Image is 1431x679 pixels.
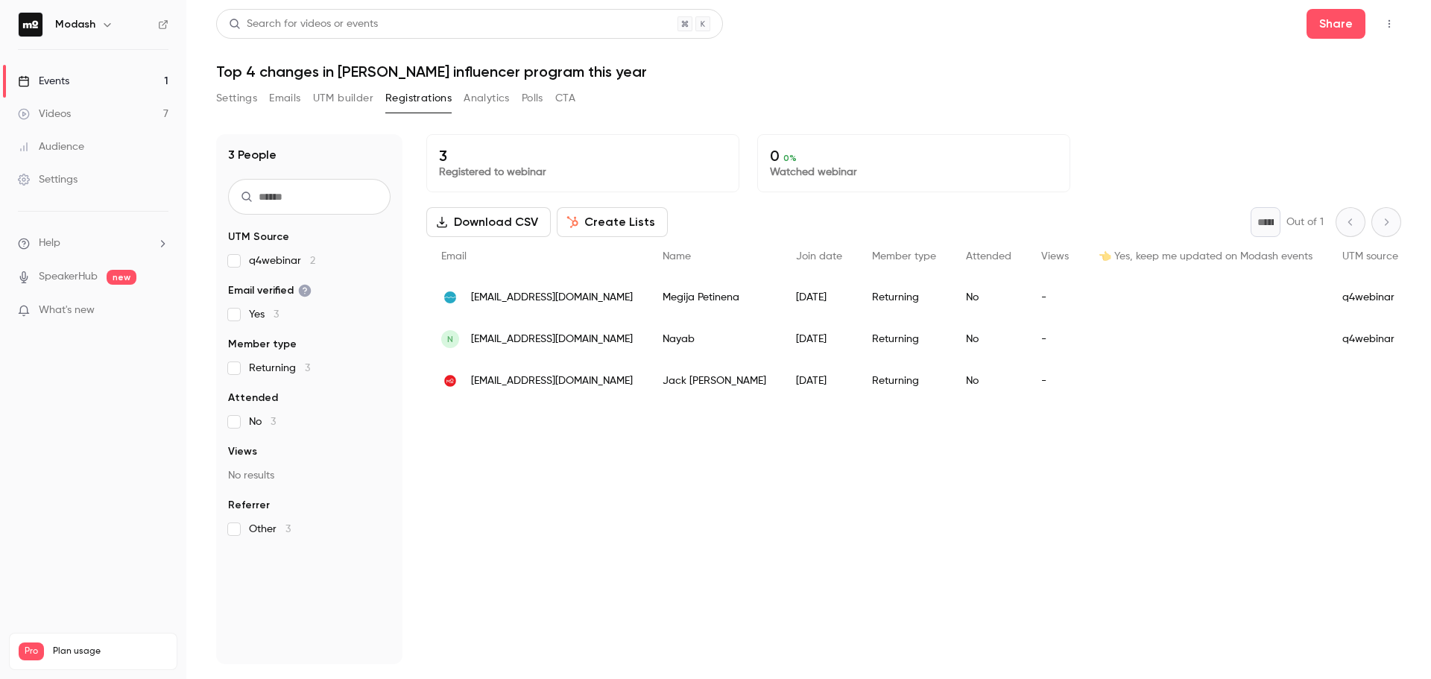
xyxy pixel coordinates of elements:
span: new [107,270,136,285]
a: SpeakerHub [39,269,98,285]
div: Audience [18,139,84,154]
p: No results [228,468,391,483]
span: Join date [796,251,842,262]
button: UTM builder [313,86,373,110]
span: Views [1041,251,1069,262]
span: 3 [305,363,310,373]
div: Returning [857,360,951,402]
img: modash.io [441,372,459,390]
img: Modash [19,13,42,37]
div: No [951,318,1026,360]
span: Plan usage [53,645,168,657]
span: [EMAIL_ADDRESS][DOMAIN_NAME] [471,373,633,389]
div: Events [18,74,69,89]
span: Member type [872,251,936,262]
span: Attended [228,391,278,405]
p: Out of 1 [1286,215,1324,230]
h1: 3 People [228,146,277,164]
button: Settings [216,86,257,110]
div: Returning [857,277,951,318]
button: Registrations [385,86,452,110]
div: [DATE] [781,318,857,360]
span: No [249,414,276,429]
span: q4webinar [249,253,315,268]
p: 3 [439,147,727,165]
span: Pro [19,642,44,660]
span: UTM source [1342,251,1398,262]
button: Polls [522,86,543,110]
span: Yes [249,307,279,322]
span: Name [663,251,691,262]
div: No [951,277,1026,318]
button: Download CSV [426,207,551,237]
span: N [447,332,453,346]
div: - [1026,318,1084,360]
div: q4webinar [1327,277,1413,318]
button: Share [1307,9,1365,39]
button: Create Lists [557,207,668,237]
button: Analytics [464,86,510,110]
p: Watched webinar [770,165,1058,180]
span: 3 [285,524,291,534]
span: 3 [274,309,279,320]
span: [EMAIL_ADDRESS][DOMAIN_NAME] [471,290,633,306]
div: Jack [PERSON_NAME] [648,360,781,402]
h6: Modash [55,17,95,32]
span: 2 [310,256,315,266]
span: 3 [271,417,276,427]
div: Megija Petinena [648,277,781,318]
div: No [951,360,1026,402]
span: What's new [39,303,95,318]
li: help-dropdown-opener [18,236,168,251]
span: [EMAIL_ADDRESS][DOMAIN_NAME] [471,332,633,347]
p: 0 [770,147,1058,165]
img: pleso.me [441,288,459,306]
button: Emails [269,86,300,110]
span: Email [441,251,467,262]
div: Returning [857,318,951,360]
span: Attended [966,251,1011,262]
div: Settings [18,172,78,187]
div: Nayab [648,318,781,360]
span: Other [249,522,291,537]
span: 0 % [783,153,797,163]
button: CTA [555,86,575,110]
span: UTM Source [228,230,289,244]
h1: Top 4 changes in [PERSON_NAME] influencer program this year [216,63,1401,80]
span: Email verified [228,283,312,298]
span: Help [39,236,60,251]
span: Member type [228,337,297,352]
span: Returning [249,361,310,376]
iframe: Noticeable Trigger [151,304,168,318]
div: [DATE] [781,360,857,402]
span: Referrer [228,498,270,513]
div: q4webinar [1327,318,1413,360]
div: - [1026,277,1084,318]
span: Views [228,444,257,459]
div: Search for videos or events [229,16,378,32]
section: facet-groups [228,230,391,537]
p: Registered to webinar [439,165,727,180]
div: - [1026,360,1084,402]
div: Videos [18,107,71,121]
span: 👈 Yes, keep me updated on Modash events [1099,251,1312,262]
div: [DATE] [781,277,857,318]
